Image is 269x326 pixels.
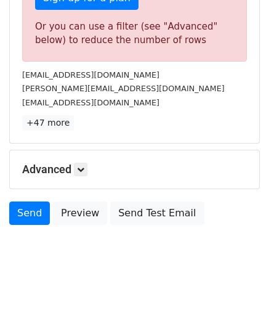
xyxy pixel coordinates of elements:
[22,115,74,131] a: +47 more
[22,98,159,107] small: [EMAIL_ADDRESS][DOMAIN_NAME]
[9,202,50,225] a: Send
[22,163,247,176] h5: Advanced
[35,20,234,47] div: Or you can use a filter (see "Advanced" below) to reduce the number of rows
[110,202,204,225] a: Send Test Email
[22,70,159,79] small: [EMAIL_ADDRESS][DOMAIN_NAME]
[22,84,225,93] small: [PERSON_NAME][EMAIL_ADDRESS][DOMAIN_NAME]
[207,267,269,326] iframe: Chat Widget
[53,202,107,225] a: Preview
